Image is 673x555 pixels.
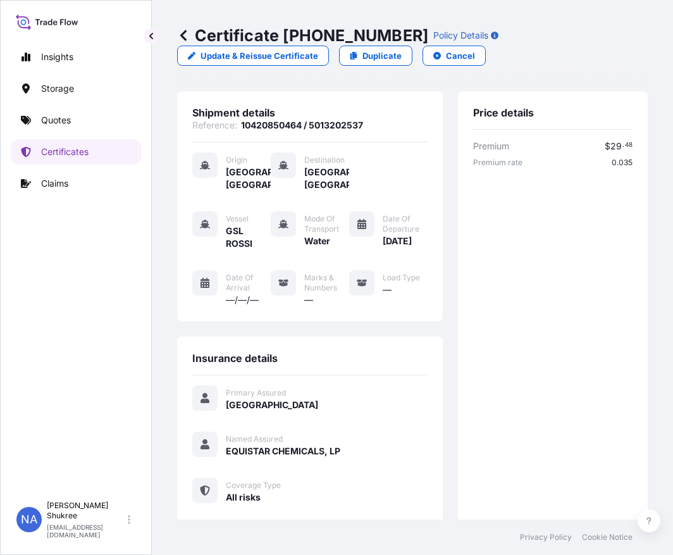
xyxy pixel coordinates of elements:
[433,29,488,42] p: Policy Details
[11,76,141,101] a: Storage
[473,158,522,168] span: Premium rate
[473,106,534,119] span: Price details
[11,44,141,70] a: Insights
[226,388,286,398] span: Primary Assured
[226,294,259,306] span: —/—/—
[47,501,125,521] p: [PERSON_NAME] Shukree
[304,155,345,165] span: Destination
[226,225,271,250] span: GSL ROSSI
[423,46,486,66] button: Cancel
[362,49,402,62] p: Duplicate
[612,158,633,168] span: 0.035
[226,480,281,490] span: Coverage Type
[177,46,329,66] a: Update & Reissue Certificate
[241,119,363,132] span: 10420850464 / 5013202537
[192,352,278,365] span: Insurance details
[226,491,261,504] span: All risks
[226,273,271,293] span: Date of Arrival
[226,166,271,191] span: [GEOGRAPHIC_DATA], [GEOGRAPHIC_DATA]
[177,25,428,46] p: Certificate [PHONE_NUMBER]
[383,214,428,234] span: Date of Departure
[226,434,283,444] span: Named Assured
[473,140,509,153] span: Premium
[192,106,275,119] span: Shipment details
[201,49,318,62] p: Update & Reissue Certificate
[11,108,141,133] a: Quotes
[11,171,141,196] a: Claims
[304,166,349,191] span: [GEOGRAPHIC_DATA], [GEOGRAPHIC_DATA]
[41,177,68,190] p: Claims
[304,214,349,234] span: Mode of Transport
[41,146,89,158] p: Certificates
[41,114,71,127] p: Quotes
[41,51,73,63] p: Insights
[605,142,610,151] span: $
[520,532,572,542] a: Privacy Policy
[304,273,349,293] span: Marks & Numbers
[582,532,633,542] a: Cookie Notice
[21,513,37,526] span: NA
[304,294,313,306] span: —
[11,139,141,165] a: Certificates
[226,214,249,224] span: Vessel
[383,235,412,247] span: [DATE]
[383,284,392,296] span: —
[192,119,237,132] span: Reference :
[226,155,247,165] span: Origin
[625,143,633,147] span: 48
[47,523,125,539] p: [EMAIL_ADDRESS][DOMAIN_NAME]
[610,142,622,151] span: 29
[226,445,340,458] span: EQUISTAR CHEMICALS, LP
[383,273,420,283] span: Load Type
[304,235,330,247] span: Water
[226,399,318,411] span: [GEOGRAPHIC_DATA]
[41,82,74,95] p: Storage
[339,46,412,66] a: Duplicate
[622,143,624,147] span: .
[446,49,475,62] p: Cancel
